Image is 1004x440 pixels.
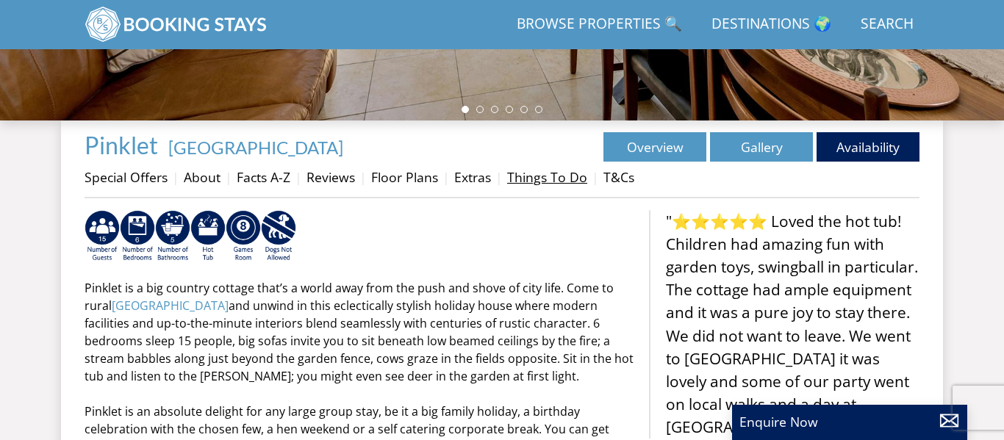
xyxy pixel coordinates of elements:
a: Availability [817,132,919,162]
span: - [162,137,343,158]
a: [GEOGRAPHIC_DATA] [168,137,343,158]
a: Gallery [710,132,813,162]
a: Pinklet [85,131,162,159]
img: AD_4nXdtMqFLQeNd5SD_yg5mtFB1sUCemmLv_z8hISZZtoESff8uqprI2Ap3l0Pe6G3wogWlQaPaciGoyoSy1epxtlSaMm8_H... [261,210,296,263]
a: [GEOGRAPHIC_DATA] [112,297,229,314]
blockquote: "⭐⭐⭐⭐⭐ Loved the hot tub! Children had amazing fun with garden toys, swingball in particular. The... [649,210,919,439]
a: About [184,168,220,186]
a: T&Cs [603,168,634,186]
a: Extras [454,168,491,186]
a: Floor Plans [371,168,438,186]
p: Enquire Now [739,412,960,431]
img: AD_4nXdm7d4G2YDlTvDNqQTdX1vdTAEAvNtUEKlmdBdwfA56JoWD8uu9-l1tHBTjLitErEH7b5pr3HeNp36h7pU9MuRJVB8Ke... [85,210,120,263]
img: AD_4nXcMgaL2UimRLXeXiAqm8UPE-AF_sZahunijfYMEIQ5SjfSEJI6yyokxyra45ncz6iSW_QuFDoDBo1Fywy-cEzVuZq-ph... [155,210,190,263]
img: AD_4nXcpX5uDwed6-YChlrI2BYOgXwgg3aqYHOhRm0XfZB-YtQW2NrmeCr45vGAfVKUq4uWnc59ZmEsEzoF5o39EWARlT1ewO... [190,210,226,263]
img: AD_4nXdrZMsjcYNLGsKuA84hRzvIbesVCpXJ0qqnwZoX5ch9Zjv73tWe4fnFRs2gJ9dSiUubhZXckSJX_mqrZBmYExREIfryF... [226,210,261,263]
a: Reviews [306,168,355,186]
a: Facts A-Z [237,168,290,186]
a: Browse Properties 🔍 [511,8,688,41]
a: Overview [603,132,706,162]
a: Special Offers [85,168,168,186]
span: Pinklet [85,131,158,159]
img: AD_4nXfRzBlt2m0mIteXDhAcJCdmEApIceFt1SPvkcB48nqgTZkfMpQlDmULa47fkdYiHD0skDUgcqepViZHFLjVKS2LWHUqM... [120,210,155,263]
img: BookingStays [85,6,268,43]
a: Destinations 🌍 [706,8,837,41]
a: Search [855,8,919,41]
a: Things To Do [507,168,587,186]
